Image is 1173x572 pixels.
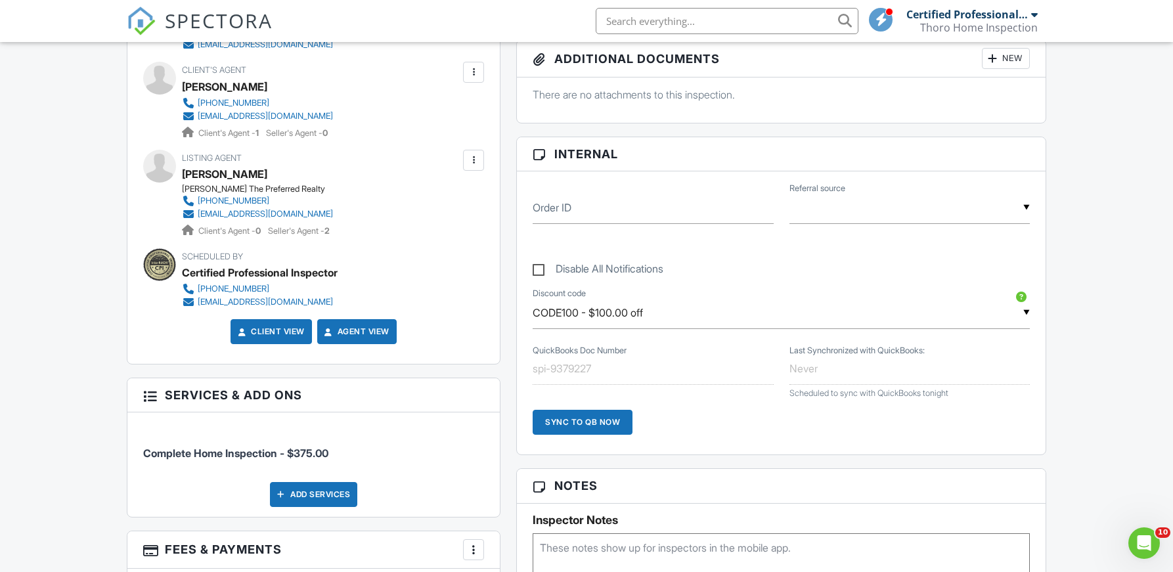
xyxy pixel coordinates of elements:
[198,128,261,138] span: Client's Agent -
[165,7,273,34] span: SPECTORA
[324,226,330,236] strong: 2
[182,252,243,261] span: Scheduled By
[198,226,263,236] span: Client's Agent -
[198,297,333,307] div: [EMAIL_ADDRESS][DOMAIN_NAME]
[182,282,333,296] a: [PHONE_NUMBER]
[182,97,333,110] a: [PHONE_NUMBER]
[198,196,269,206] div: [PHONE_NUMBER]
[182,184,343,194] div: [PERSON_NAME] The Preferred Realty
[182,296,333,309] a: [EMAIL_ADDRESS][DOMAIN_NAME]
[198,209,333,219] div: [EMAIL_ADDRESS][DOMAIN_NAME]
[517,469,1046,503] h3: Notes
[127,7,156,35] img: The Best Home Inspection Software - Spectora
[127,378,500,412] h3: Services & Add ons
[182,263,338,282] div: Certified Professional Inspector
[255,226,261,236] strong: 0
[182,110,333,123] a: [EMAIL_ADDRESS][DOMAIN_NAME]
[533,87,1030,102] p: There are no attachments to this inspection.
[198,98,269,108] div: [PHONE_NUMBER]
[982,48,1030,69] div: New
[533,288,586,299] label: Discount code
[322,325,389,338] a: Agent View
[596,8,858,34] input: Search everything...
[517,137,1046,171] h3: Internal
[517,40,1046,77] h3: Additional Documents
[268,226,330,236] span: Seller's Agent -
[182,153,242,163] span: Listing Agent
[920,21,1038,34] div: Thoro Home Inspection
[255,128,259,138] strong: 1
[143,422,484,471] li: Service: Complete Home Inspection
[1128,527,1160,559] iframe: Intercom live chat
[1155,527,1170,538] span: 10
[533,200,571,215] label: Order ID
[789,388,948,398] span: Scheduled to sync with QuickBooks tonight
[533,345,627,357] label: QuickBooks Doc Number
[533,514,1030,527] h5: Inspector Notes
[533,410,632,435] div: Sync to QB Now
[789,345,925,357] label: Last Synchronized with QuickBooks:
[789,183,845,194] label: Referral source
[127,18,273,45] a: SPECTORA
[533,263,663,279] label: Disable All Notifications
[266,128,328,138] span: Seller's Agent -
[906,8,1028,21] div: Certified Professional Inspector
[182,208,333,221] a: [EMAIL_ADDRESS][DOMAIN_NAME]
[235,325,305,338] a: Client View
[143,447,328,460] span: Complete Home Inspection - $375.00
[322,128,328,138] strong: 0
[198,284,269,294] div: [PHONE_NUMBER]
[182,77,267,97] a: [PERSON_NAME]
[182,65,246,75] span: Client's Agent
[182,164,267,184] a: [PERSON_NAME]
[127,531,500,569] h3: Fees & Payments
[198,111,333,121] div: [EMAIL_ADDRESS][DOMAIN_NAME]
[182,194,333,208] a: [PHONE_NUMBER]
[270,482,357,507] div: Add Services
